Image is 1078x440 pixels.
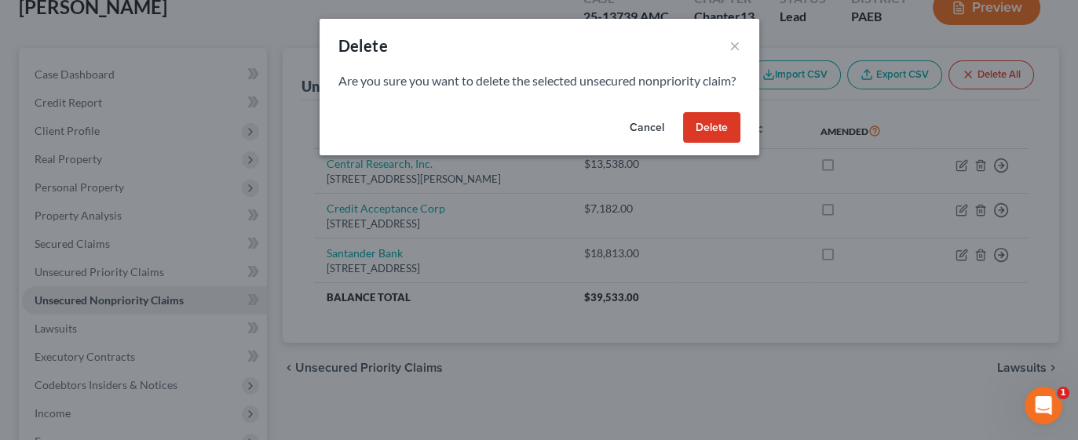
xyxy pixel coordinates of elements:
[338,72,740,90] p: Are you sure you want to delete the selected unsecured nonpriority claim?
[729,36,740,55] button: ×
[1057,387,1069,399] span: 1
[1025,387,1062,424] iframe: Intercom live chat
[617,112,677,144] button: Cancel
[683,112,740,144] button: Delete
[338,35,388,56] div: Delete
